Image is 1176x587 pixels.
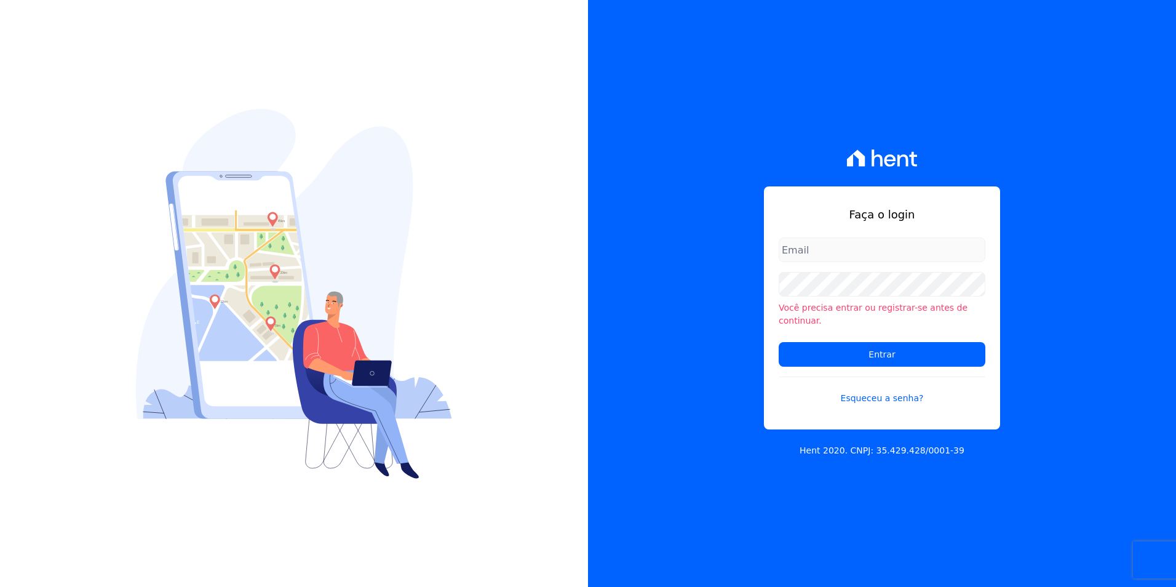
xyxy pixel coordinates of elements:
[779,238,985,262] input: Email
[779,342,985,367] input: Entrar
[779,377,985,405] a: Esqueceu a senha?
[136,109,452,479] img: Login
[779,206,985,223] h1: Faça o login
[800,444,964,457] p: Hent 2020. CNPJ: 35.429.428/0001-39
[779,301,985,327] li: Você precisa entrar ou registrar-se antes de continuar.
